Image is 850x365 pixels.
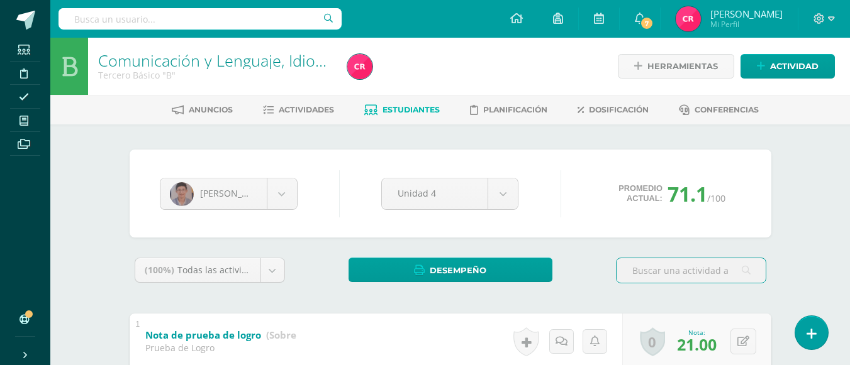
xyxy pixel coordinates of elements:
div: Tercero Básico 'B' [98,69,332,81]
a: 0 [640,327,665,356]
span: Actividad [770,55,819,78]
span: Conferencias [695,105,759,114]
a: (100%)Todas las actividades de esta unidad [135,258,284,282]
a: Anuncios [172,100,233,120]
span: Promedio actual: [618,183,663,204]
a: Dosificación [578,100,649,120]
b: Nota de prueba de logro [145,329,261,341]
span: Desempeño [430,259,486,282]
a: Comunicación y Lenguaje, Idioma Español [98,50,398,71]
span: Dosificación [589,105,649,114]
a: Conferencias [679,100,759,120]
a: Planificación [470,100,547,120]
div: Nota: [677,328,717,337]
span: Estudiantes [383,105,440,114]
span: Anuncios [189,105,233,114]
span: 21.00 [677,334,717,355]
span: 7 [640,16,654,30]
a: [PERSON_NAME] [160,178,297,209]
span: 71.1 [668,180,707,207]
input: Busca un usuario... [59,8,342,30]
span: [PERSON_NAME] [200,187,271,199]
a: Herramientas [618,54,734,79]
span: /100 [707,192,725,204]
span: Actividades [279,105,334,114]
a: Desempeño [349,258,552,282]
h1: Comunicación y Lenguaje, Idioma Español [98,52,332,69]
span: [PERSON_NAME] [710,8,783,20]
span: Herramientas [647,55,718,78]
img: e3ffac15afa6ee5300c516ab87d4e208.png [347,54,372,79]
img: 7267ae9ab2dd76c945817581540850ad.png [170,182,194,206]
div: Prueba de Logro [145,342,296,354]
span: Mi Perfil [710,19,783,30]
a: Actividad [741,54,835,79]
a: Actividades [263,100,334,120]
a: Estudiantes [364,100,440,120]
a: Unidad 4 [382,178,518,209]
span: (100%) [145,264,174,276]
span: Todas las actividades de esta unidad [177,264,333,276]
strong: (Sobre 30.0) [266,329,322,341]
span: Planificación [483,105,547,114]
a: Nota de prueba de logro (Sobre 30.0) [145,325,322,346]
span: Unidad 4 [398,178,472,208]
input: Buscar una actividad aquí... [617,258,766,283]
img: e3ffac15afa6ee5300c516ab87d4e208.png [676,6,701,31]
